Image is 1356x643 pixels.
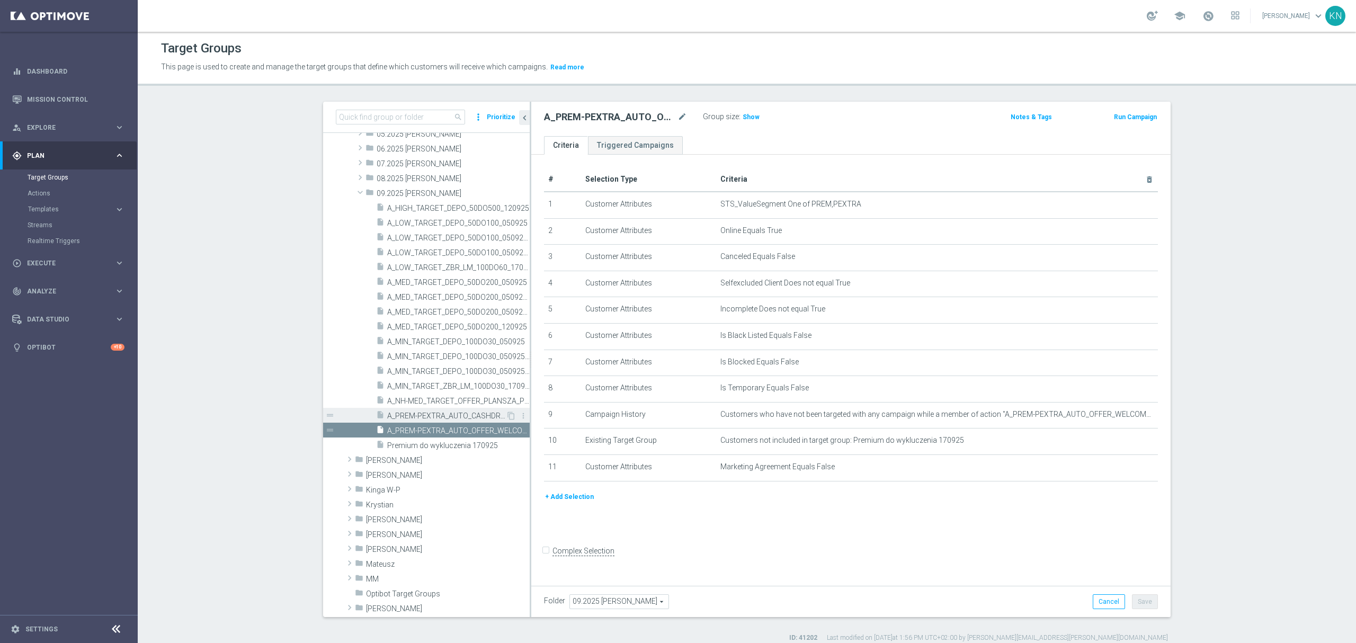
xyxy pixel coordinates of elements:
[387,308,530,317] span: A_MED_TARGET_DEPO_50DO200_050925_SMS
[387,441,530,450] span: Premium do wykluczenia 170925
[720,410,1154,419] span: Customers who have not been targeted with any campaign while a member of action "A_PREM-PEXTRA_AU...
[544,297,581,324] td: 5
[376,307,385,319] i: insert_drive_file
[454,113,462,121] span: search
[581,218,716,245] td: Customer Attributes
[355,485,363,497] i: folder
[11,624,20,634] i: settings
[544,596,565,605] label: Folder
[12,258,22,268] i: play_circle_outline
[720,331,811,340] span: Is Black Listed Equals False
[366,604,530,613] span: Patryk P.
[355,529,363,541] i: folder
[507,412,515,420] i: Duplicate Target group
[544,111,675,123] h2: A_PREM-PEXTRA_AUTO_OFFER_WELCOME_PW_BEZ_MRKT_WEEKLY
[355,588,363,601] i: folder
[376,233,385,245] i: insert_drive_file
[377,130,530,139] span: 05.2025 Kamil N.
[114,286,124,296] i: keyboard_arrow_right
[28,169,137,185] div: Target Groups
[485,110,517,124] button: Prioritize
[581,376,716,403] td: Customer Attributes
[28,237,110,245] a: Realtime Triggers
[12,95,125,104] button: Mission Control
[581,271,716,297] td: Customer Attributes
[376,396,385,408] i: insert_drive_file
[387,219,530,228] span: A_LOW_TARGET_DEPO_50DO100_050925
[365,188,374,200] i: folder
[1261,8,1325,24] a: [PERSON_NAME]keyboard_arrow_down
[366,560,530,569] span: Mateusz
[12,287,22,296] i: track_changes
[366,471,530,480] span: Kasia K.
[27,260,114,266] span: Execute
[827,633,1168,642] label: Last modified on [DATE] at 1:56 PM UTC+02:00 by [PERSON_NAME][EMAIL_ADDRESS][PERSON_NAME][DOMAIN_...
[581,192,716,218] td: Customer Attributes
[355,574,363,586] i: folder
[387,323,530,332] span: A_MED_TARGET_DEPO_50DO200_120925
[1174,10,1185,22] span: school
[789,633,817,642] label: ID: 41202
[28,173,110,182] a: Target Groups
[376,218,385,230] i: insert_drive_file
[27,333,111,361] a: Optibot
[544,454,581,481] td: 11
[387,412,506,421] span: A_PREM-PEXTRA_AUTO_CASHDROP_WELCOME_PW_MRKT_WEEKLY
[25,626,58,632] a: Settings
[366,486,530,495] span: Kinga W-P
[365,158,374,171] i: folder
[544,350,581,376] td: 7
[544,271,581,297] td: 4
[588,136,683,155] a: Triggered Campaigns
[1132,594,1158,609] button: Save
[581,454,716,481] td: Customer Attributes
[12,151,22,160] i: gps_fixed
[720,462,835,471] span: Marketing Agreement Equals False
[720,305,825,314] span: Incomplete Does not equal True
[376,262,385,274] i: insert_drive_file
[720,436,964,445] span: Customers not included in target group: Premium do wykluczenia 170925
[161,62,548,71] span: This page is used to create and manage the target groups that define which customers will receive...
[1010,111,1053,123] button: Notes & Tags
[1113,111,1158,123] button: Run Campaign
[12,343,125,352] button: lightbulb Optibot +10
[355,455,363,467] i: folder
[544,376,581,403] td: 8
[12,259,125,267] button: play_circle_outline Execute keyboard_arrow_right
[28,205,125,213] div: Templates keyboard_arrow_right
[12,315,125,324] button: Data Studio keyboard_arrow_right
[1313,10,1324,22] span: keyboard_arrow_down
[28,206,114,212] div: Templates
[549,61,585,73] button: Read more
[387,382,530,391] span: A_MIN_TARGET_ZBR_LM_100DO30_170925
[544,167,581,192] th: #
[27,57,124,85] a: Dashboard
[720,279,850,288] span: Selfexcluded Client Does not equal True
[552,546,614,556] label: Complex Selection
[377,159,530,168] span: 07.2025 Kamil N.
[544,323,581,350] td: 6
[739,112,741,121] label: :
[544,428,581,455] td: 10
[387,426,530,435] span: A_PREM-PEXTRA_AUTO_OFFER_WELCOME_PW_BEZ_MRKT_WEEKLY
[355,470,363,482] i: folder
[12,123,125,132] button: person_search Explore keyboard_arrow_right
[365,173,374,185] i: folder
[387,367,530,376] span: A_MIN_TARGET_DEPO_100DO30_050925_SMS
[376,322,385,334] i: insert_drive_file
[473,110,484,124] i: more_vert
[12,315,114,324] div: Data Studio
[12,287,114,296] div: Analyze
[387,337,530,346] span: A_MIN_TARGET_DEPO_100DO30_050925
[387,204,530,213] span: A_HIGH_TARGET_DEPO_50DO500_120925
[387,234,530,243] span: A_LOW_TARGET_DEPO_50DO100_050925_PUSH
[377,189,530,198] span: 09.2025 Kamil N.
[28,201,137,217] div: Templates
[12,85,124,113] div: Mission Control
[12,333,124,361] div: Optibot
[28,206,104,212] span: Templates
[1325,6,1345,26] div: KN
